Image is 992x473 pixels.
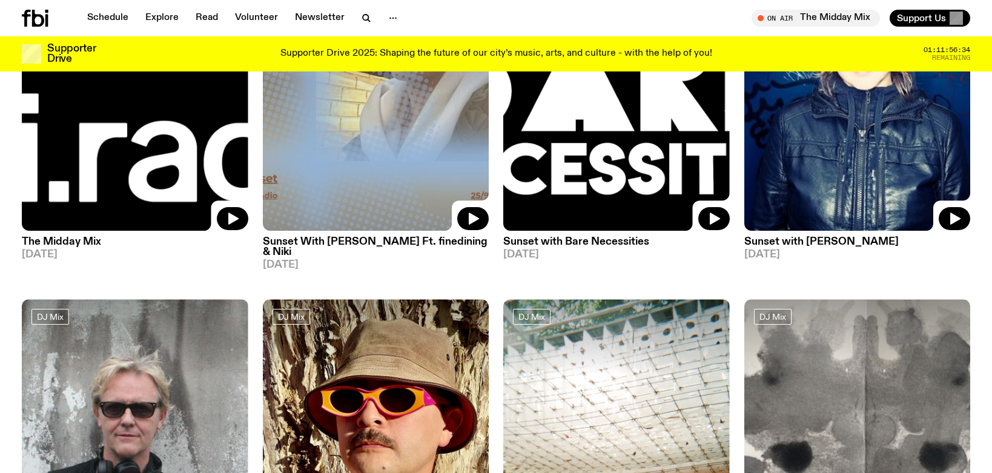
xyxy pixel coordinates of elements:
[263,237,489,257] h3: Sunset With [PERSON_NAME] Ft. finedining & Niki
[924,47,970,53] span: 01:11:56:34
[278,313,305,322] span: DJ Mix
[80,10,136,27] a: Schedule
[263,260,489,270] span: [DATE]
[759,313,786,322] span: DJ Mix
[280,48,712,59] p: Supporter Drive 2025: Shaping the future of our city’s music, arts, and culture - with the help o...
[744,237,971,247] h3: Sunset with [PERSON_NAME]
[22,237,248,247] h3: The Midday Mix
[513,309,551,325] a: DJ Mix
[288,10,352,27] a: Newsletter
[518,313,545,322] span: DJ Mix
[47,44,96,64] h3: Supporter Drive
[263,231,489,270] a: Sunset With [PERSON_NAME] Ft. finedining & Niki[DATE]
[754,309,792,325] a: DJ Mix
[22,250,248,260] span: [DATE]
[188,10,225,27] a: Read
[890,10,970,27] button: Support Us
[228,10,285,27] a: Volunteer
[503,250,730,260] span: [DATE]
[22,231,248,260] a: The Midday Mix[DATE]
[897,13,946,24] span: Support Us
[503,237,730,247] h3: Sunset with Bare Necessities
[932,55,970,61] span: Remaining
[31,309,69,325] a: DJ Mix
[744,250,971,260] span: [DATE]
[37,313,64,322] span: DJ Mix
[744,231,971,260] a: Sunset with [PERSON_NAME][DATE]
[752,10,880,27] button: On AirThe Midday Mix
[138,10,186,27] a: Explore
[273,309,310,325] a: DJ Mix
[503,231,730,260] a: Sunset with Bare Necessities[DATE]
